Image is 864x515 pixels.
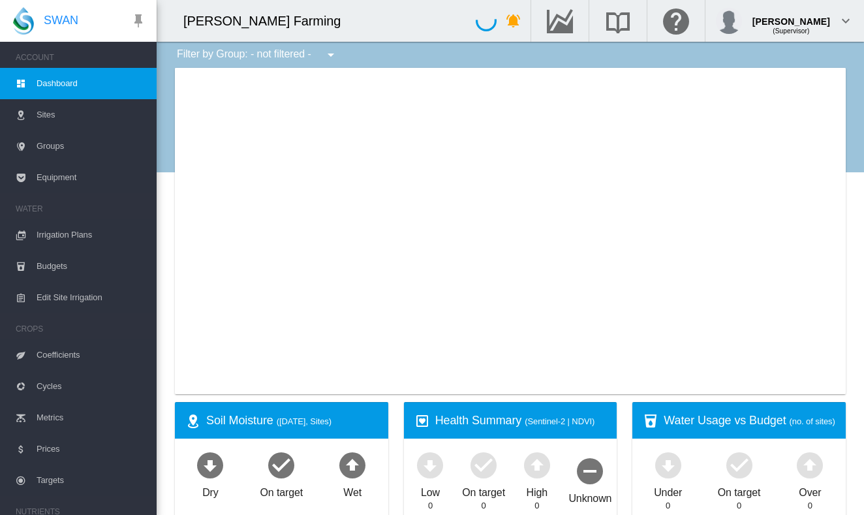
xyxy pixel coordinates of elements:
div: [PERSON_NAME] Farming [183,12,352,30]
span: (Supervisor) [773,27,809,35]
md-icon: icon-arrow-up-bold-circle [337,449,368,480]
md-icon: Search the knowledge base [602,13,634,29]
img: SWAN-Landscape-Logo-Colour-drop.png [13,7,34,35]
div: 0 [666,500,670,512]
button: icon-menu-down [318,42,344,68]
md-icon: icon-cup-water [643,413,658,429]
md-icon: icon-arrow-down-bold-circle [414,449,446,480]
div: Under [654,480,682,500]
div: 0 [737,500,741,512]
md-icon: icon-arrow-down-bold-circle [653,449,684,480]
span: SWAN [44,12,78,29]
div: Over [799,480,821,500]
md-icon: Click here for help [660,13,692,29]
div: Wet [343,480,362,500]
md-icon: icon-checkbox-marked-circle [266,449,297,480]
md-icon: icon-arrow-up-bold-circle [794,449,825,480]
span: Prices [37,433,146,465]
span: Budgets [37,251,146,282]
div: On target [260,480,303,500]
md-icon: icon-minus-circle [574,455,606,486]
md-icon: icon-checkbox-marked-circle [724,449,755,480]
md-icon: icon-arrow-up-bold-circle [521,449,553,480]
div: 0 [482,500,486,512]
span: Sites [37,99,146,131]
img: profile.jpg [716,8,742,34]
div: Dry [202,480,219,500]
span: Edit Site Irrigation [37,282,146,313]
span: Metrics [37,402,146,433]
div: On target [462,480,505,500]
span: ([DATE], Sites) [277,416,332,426]
div: 0 [808,500,812,512]
div: Low [421,480,440,500]
span: ACCOUNT [16,47,146,68]
div: Health Summary [435,413,607,429]
span: (no. of sites) [790,416,835,426]
span: WATER [16,198,146,219]
md-icon: icon-chevron-down [838,13,854,29]
md-icon: icon-arrow-down-bold-circle [194,449,226,480]
div: Filter by Group: - not filtered - [167,42,348,68]
span: Groups [37,131,146,162]
md-icon: icon-menu-down [323,47,339,63]
div: 0 [428,500,433,512]
button: icon-bell-ring [501,8,527,34]
span: Equipment [37,162,146,193]
div: [PERSON_NAME] [752,10,830,23]
span: Dashboard [37,68,146,99]
md-icon: icon-bell-ring [506,13,521,29]
span: Coefficients [37,339,146,371]
span: Irrigation Plans [37,219,146,251]
md-icon: icon-map-marker-radius [185,413,201,429]
div: 0 [534,500,539,512]
div: Unknown [568,486,611,506]
md-icon: icon-checkbox-marked-circle [468,449,499,480]
md-icon: Go to the Data Hub [544,13,576,29]
div: Soil Moisture [206,413,378,429]
div: Water Usage vs Budget [664,413,835,429]
div: High [527,480,548,500]
span: Cycles [37,371,146,402]
span: CROPS [16,319,146,339]
span: Targets [37,465,146,496]
span: (Sentinel-2 | NDVI) [525,416,594,426]
md-icon: icon-heart-box-outline [414,413,430,429]
md-icon: icon-pin [131,13,146,29]
div: On target [718,480,761,500]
